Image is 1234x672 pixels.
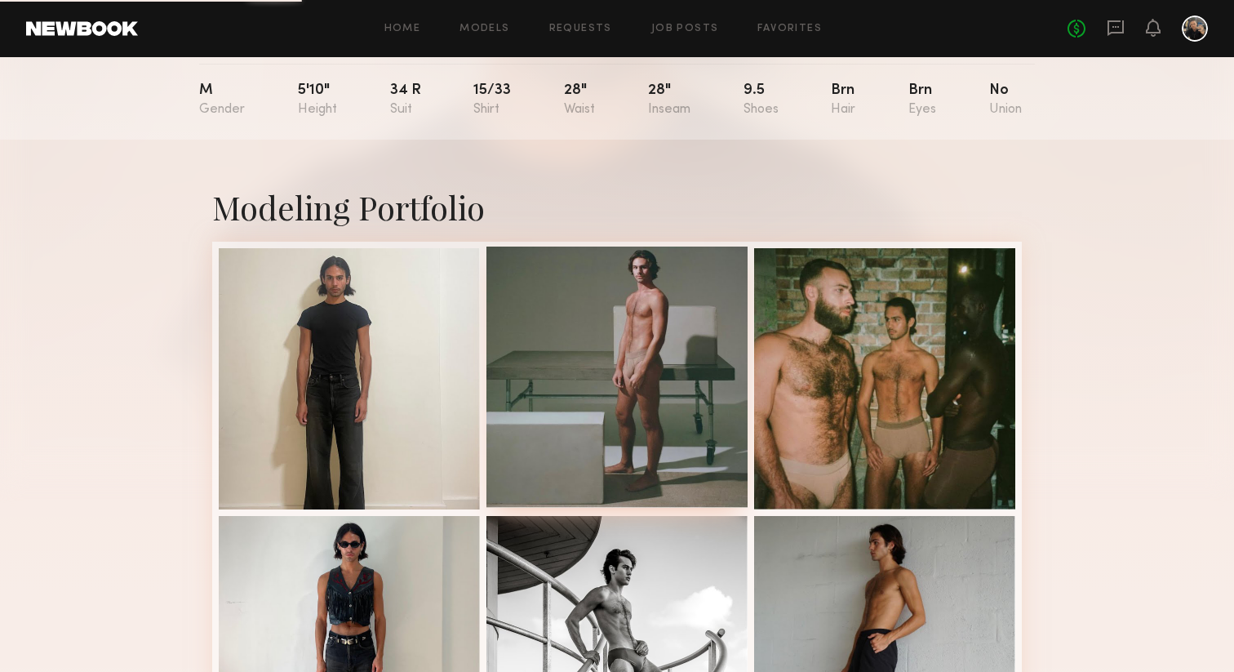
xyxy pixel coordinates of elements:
a: Models [459,24,509,34]
div: 15/33 [473,83,511,117]
a: Job Posts [651,24,719,34]
div: No [989,83,1022,117]
div: 9.5 [744,83,779,117]
div: 34 r [390,83,421,117]
div: 28" [564,83,595,117]
a: Favorites [757,24,822,34]
div: 28" [648,83,690,117]
div: Brn [831,83,855,117]
div: Modeling Portfolio [212,185,1022,229]
a: Home [384,24,421,34]
div: Brn [908,83,936,117]
div: 5'10" [298,83,337,117]
div: M [199,83,245,117]
a: Requests [549,24,612,34]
